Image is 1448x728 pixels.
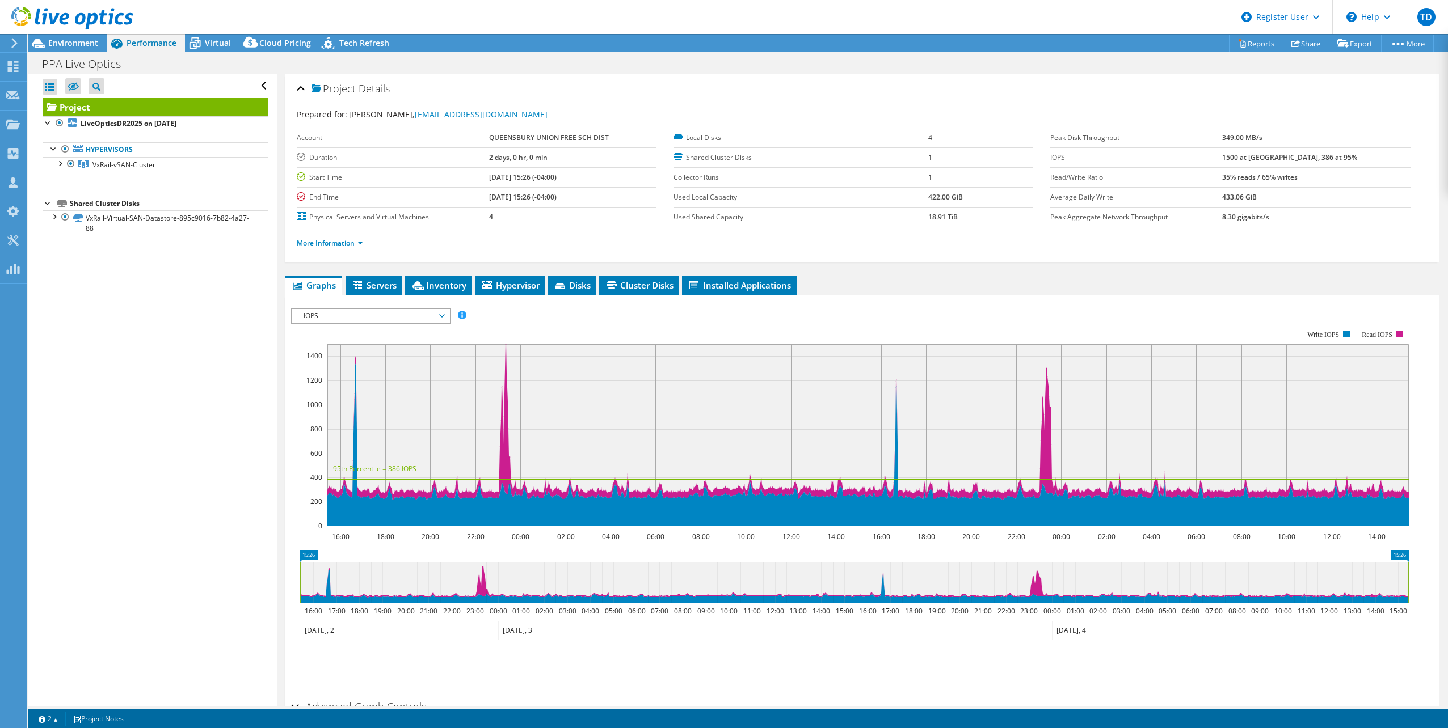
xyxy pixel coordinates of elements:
[331,532,349,541] text: 16:00
[835,606,853,616] text: 15:00
[928,172,932,182] b: 1
[466,606,483,616] text: 23:00
[511,532,529,541] text: 00:00
[1251,606,1268,616] text: 09:00
[310,448,322,458] text: 600
[304,606,322,616] text: 16:00
[489,212,493,222] b: 4
[1142,532,1160,541] text: 04:00
[70,197,268,210] div: Shared Cluster Disks
[1135,606,1153,616] text: 04:00
[1158,606,1176,616] text: 05:00
[92,160,155,170] span: VxRail-vSAN-Cluster
[1343,606,1361,616] text: 13:00
[1050,211,1222,223] label: Peak Aggregate Network Throughput
[421,532,439,541] text: 20:00
[310,472,322,482] text: 400
[297,109,347,120] label: Prepared for:
[419,606,437,616] text: 21:00
[43,98,268,116] a: Project
[928,192,963,202] b: 422.00 GiB
[312,83,356,95] span: Project
[950,606,968,616] text: 20:00
[1089,606,1106,616] text: 02:00
[674,192,928,203] label: Used Local Capacity
[827,532,844,541] text: 14:00
[297,238,363,248] a: More Information
[697,606,714,616] text: 09:00
[297,211,490,223] label: Physical Servers and Virtual Machines
[350,606,368,616] text: 18:00
[298,309,444,323] span: IOPS
[489,192,557,202] b: [DATE] 15:26 (-04:00)
[928,606,945,616] text: 19:00
[481,280,540,291] span: Hypervisor
[692,532,709,541] text: 08:00
[554,280,591,291] span: Disks
[306,400,322,409] text: 1000
[1320,606,1337,616] text: 12:00
[605,280,674,291] span: Cluster Disks
[310,424,322,434] text: 800
[1222,153,1357,162] b: 1500 at [GEOGRAPHIC_DATA], 386 at 95%
[81,118,176,128] b: LiveOpticsDR2025 on [DATE]
[688,280,791,291] span: Installed Applications
[601,532,619,541] text: 04:00
[1043,606,1060,616] text: 00:00
[349,109,548,120] span: [PERSON_NAME],
[31,712,66,726] a: 2
[650,606,668,616] text: 07:00
[1307,331,1339,338] text: Write IOPS
[604,606,622,616] text: 05:00
[1050,152,1222,163] label: IOPS
[512,606,529,616] text: 01:00
[318,521,322,531] text: 0
[1346,12,1357,22] svg: \n
[974,606,991,616] text: 21:00
[1381,35,1434,52] a: More
[1329,35,1382,52] a: Export
[1232,532,1250,541] text: 08:00
[904,606,922,616] text: 18:00
[1417,8,1436,26] span: TD
[674,152,928,163] label: Shared Cluster Disks
[928,153,932,162] b: 1
[858,606,876,616] text: 16:00
[1222,172,1298,182] b: 35% reads / 65% writes
[1323,532,1340,541] text: 12:00
[297,172,490,183] label: Start Time
[581,606,599,616] text: 04:00
[1222,212,1269,222] b: 8.30 gigabits/s
[415,109,548,120] a: [EMAIL_ADDRESS][DOMAIN_NAME]
[1277,532,1295,541] text: 10:00
[65,712,132,726] a: Project Notes
[373,606,391,616] text: 19:00
[917,532,935,541] text: 18:00
[1050,192,1222,203] label: Average Daily Write
[646,532,664,541] text: 06:00
[1229,35,1283,52] a: Reports
[466,532,484,541] text: 22:00
[297,132,490,143] label: Account
[1187,532,1205,541] text: 06:00
[997,606,1015,616] text: 22:00
[719,606,737,616] text: 10:00
[43,210,268,235] a: VxRail-Virtual-SAN-Datastore-895c9016-7b82-4a27-88
[674,132,928,143] label: Local Disks
[411,280,466,291] span: Inventory
[782,532,799,541] text: 12:00
[351,280,397,291] span: Servers
[37,58,138,70] h1: PPA Live Optics
[789,606,806,616] text: 13:00
[489,606,507,616] text: 00:00
[310,497,322,506] text: 200
[1066,606,1084,616] text: 01:00
[291,280,336,291] span: Graphs
[297,192,490,203] label: End Time
[1283,35,1329,52] a: Share
[674,211,928,223] label: Used Shared Capacity
[736,532,754,541] text: 10:00
[1205,606,1222,616] text: 07:00
[881,606,899,616] text: 17:00
[333,464,416,473] text: 95th Percentile = 386 IOPS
